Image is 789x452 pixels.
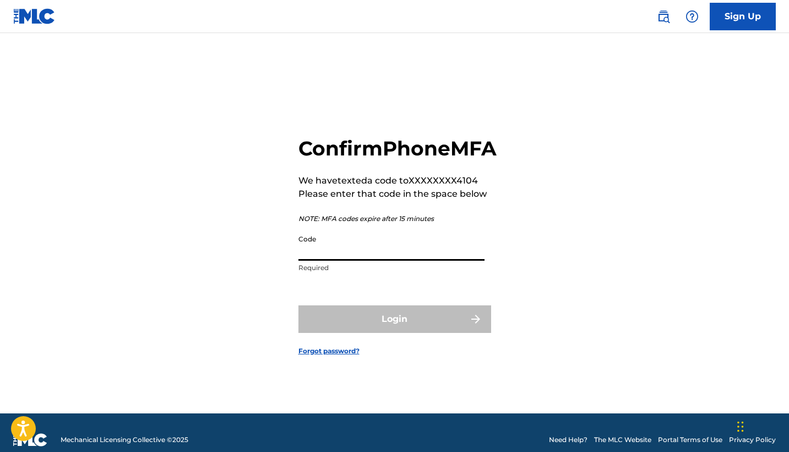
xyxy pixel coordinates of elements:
a: Public Search [652,6,674,28]
iframe: Chat Widget [734,399,789,452]
img: MLC Logo [13,8,56,24]
div: Help [681,6,703,28]
a: The MLC Website [594,435,651,445]
a: Forgot password? [298,346,360,356]
img: help [685,10,699,23]
img: logo [13,433,47,446]
p: NOTE: MFA codes expire after 15 minutes [298,214,497,224]
a: Need Help? [549,435,587,445]
img: search [657,10,670,23]
p: We have texted a code to XXXXXXXX4104 [298,174,497,187]
p: Please enter that code in the space below [298,187,497,201]
p: Required [298,263,485,273]
a: Privacy Policy [729,435,776,445]
h2: Confirm Phone MFA [298,136,497,161]
div: Drag [737,410,744,443]
span: Mechanical Licensing Collective © 2025 [61,435,188,445]
a: Sign Up [710,3,776,30]
a: Portal Terms of Use [658,435,722,445]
